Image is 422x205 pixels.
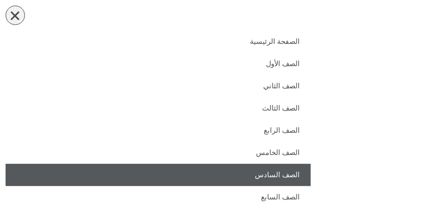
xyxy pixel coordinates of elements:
a: الصف الرابع [6,119,311,142]
a: الصف الثاني [6,75,311,97]
a: الصف الأول [6,53,311,75]
a: الصفحة الرئيسية [6,31,311,53]
div: כפתור פתיחת תפריט [6,6,25,25]
a: الصف السادس [6,164,311,186]
a: الصف الخامس [6,142,311,164]
a: الصف الثالث [6,97,311,119]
